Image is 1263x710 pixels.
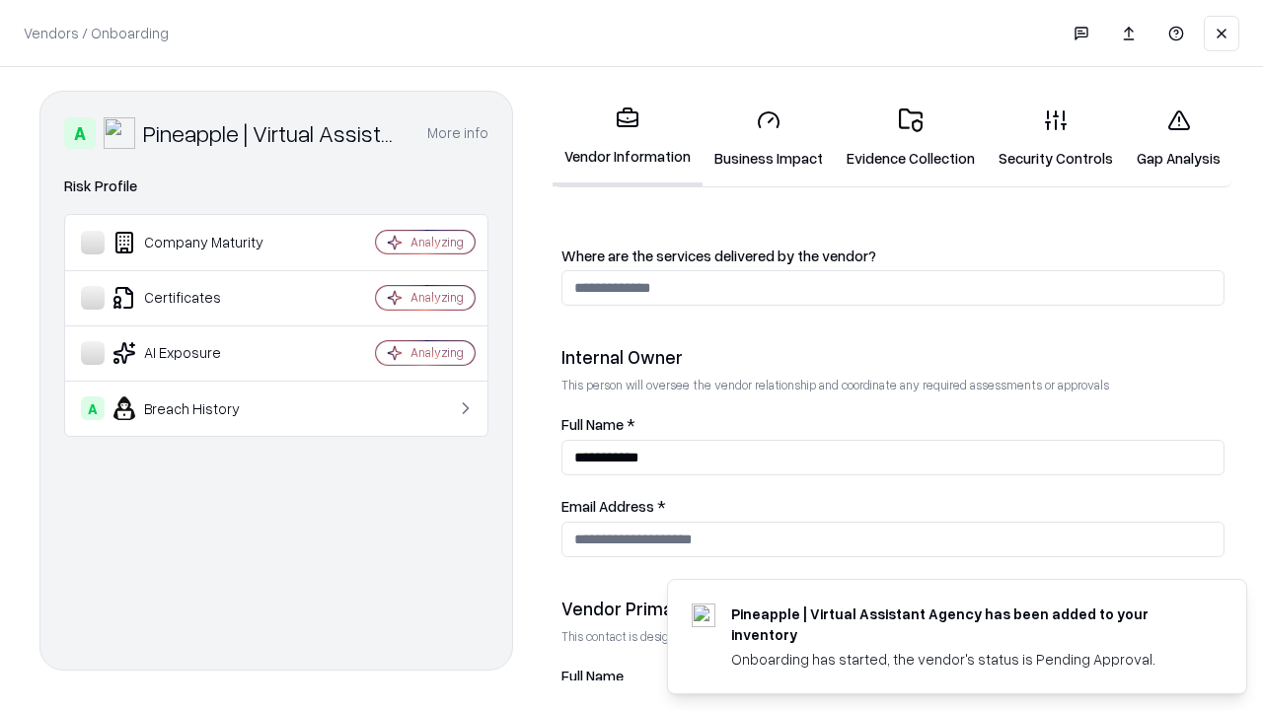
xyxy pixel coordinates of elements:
div: Internal Owner [561,345,1225,369]
label: Full Name * [561,417,1225,432]
div: Pineapple | Virtual Assistant Agency [143,117,404,149]
div: Company Maturity [81,231,317,254]
div: Vendor Primary Contact [561,597,1225,620]
div: Certificates [81,286,317,310]
p: This person will oversee the vendor relationship and coordinate any required assessments or appro... [561,377,1225,393]
button: More info [427,115,488,151]
label: Where are the services delivered by the vendor? [561,248,1225,263]
div: Pineapple | Virtual Assistant Agency has been added to your inventory [731,603,1199,645]
a: Gap Analysis [1125,93,1232,184]
p: Vendors / Onboarding [24,23,169,43]
label: Full Name [561,669,1225,683]
a: Vendor Information [553,91,703,186]
div: Risk Profile [64,175,488,198]
div: Analyzing [410,289,464,306]
p: This contact is designated to receive the assessment request from Shift [561,628,1225,645]
div: Analyzing [410,344,464,361]
div: Breach History [81,396,317,420]
div: A [81,396,105,420]
a: Business Impact [703,93,835,184]
div: Onboarding has started, the vendor's status is Pending Approval. [731,649,1199,670]
a: Security Controls [987,93,1125,184]
label: Email Address * [561,499,1225,514]
div: A [64,117,96,149]
img: trypineapple.com [692,603,715,627]
img: Pineapple | Virtual Assistant Agency [104,117,135,149]
div: AI Exposure [81,341,317,365]
div: Analyzing [410,234,464,250]
a: Evidence Collection [835,93,987,184]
